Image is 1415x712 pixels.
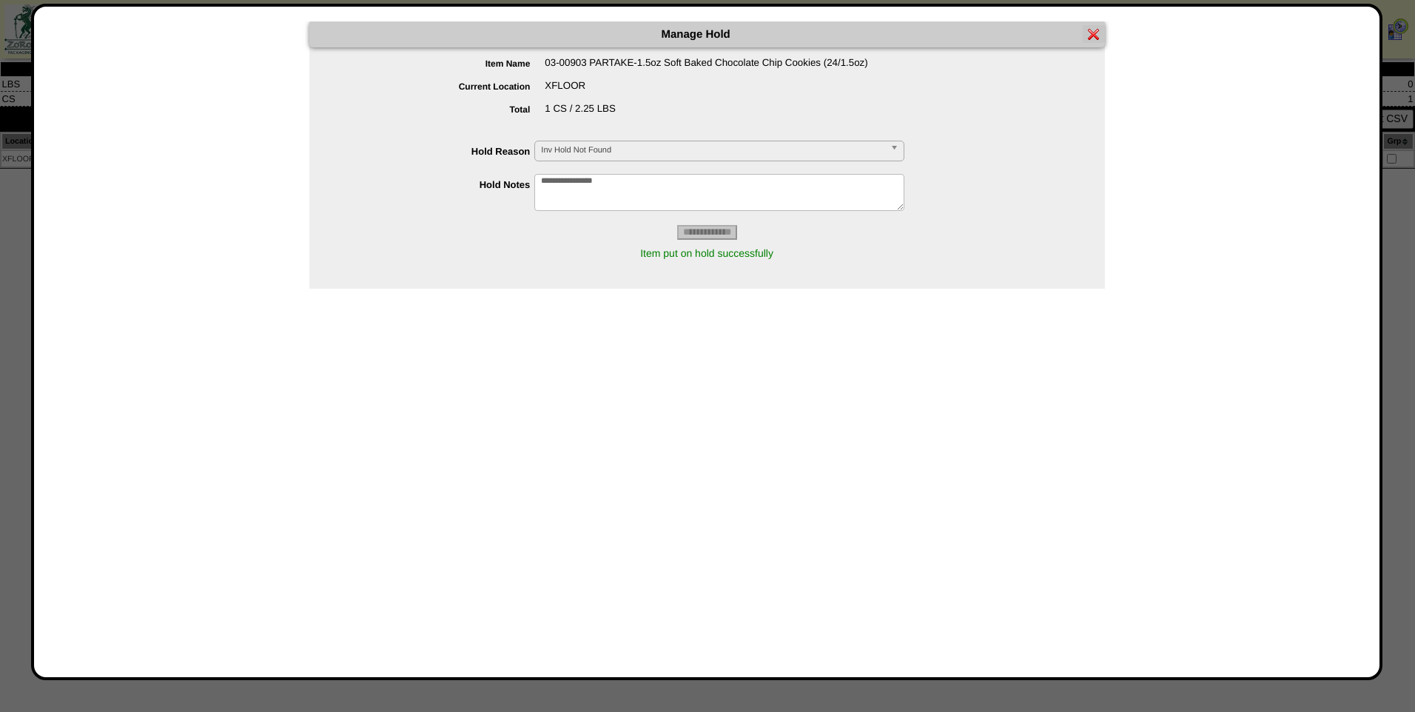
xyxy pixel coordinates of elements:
div: Manage Hold [309,21,1105,47]
div: XFLOOR [339,80,1105,103]
label: Hold Reason [339,146,535,157]
img: error.gif [1088,28,1100,40]
div: 1 CS / 2.25 LBS [339,103,1105,126]
label: Hold Notes [339,179,535,190]
div: Item put on hold successfully [309,240,1105,266]
label: Item Name [339,58,545,69]
label: Total [339,104,545,115]
div: 03-00903 PARTAKE-1.5oz Soft Baked Chocolate Chip Cookies (24/1.5oz) [339,57,1105,80]
label: Current Location [339,81,545,92]
span: Inv Hold Not Found [541,141,884,159]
